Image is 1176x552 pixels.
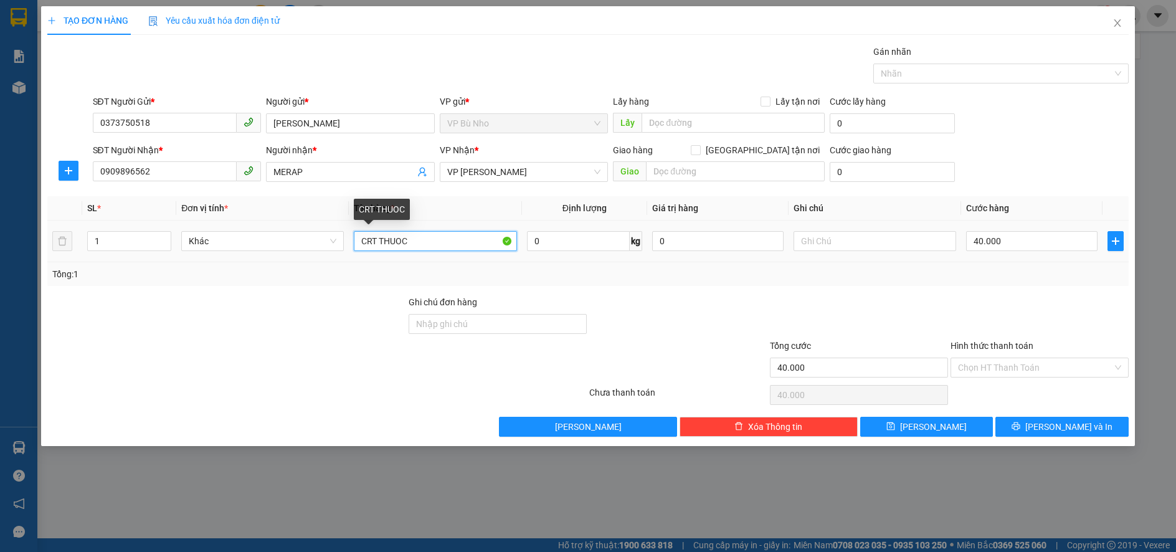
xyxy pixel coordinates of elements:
[588,386,769,407] div: Chưa thanh toán
[830,162,955,182] input: Cước giao hàng
[11,11,88,40] div: VP Bù Nho
[830,97,886,107] label: Cước lấy hàng
[630,231,642,251] span: kg
[244,117,254,127] span: phone
[95,80,225,98] div: 30.000
[87,203,97,213] span: SL
[642,113,825,133] input: Dọc đường
[951,341,1033,351] label: Hình thức thanh toán
[97,40,224,55] div: ANH TÚ
[97,12,127,25] span: Nhận:
[97,11,224,40] div: VP [GEOGRAPHIC_DATA]
[830,113,955,133] input: Cước lấy hàng
[52,267,454,281] div: Tổng: 1
[244,166,254,176] span: phone
[830,145,891,155] label: Cước giao hàng
[59,161,78,181] button: plus
[562,203,607,213] span: Định lượng
[734,422,743,432] span: delete
[11,40,88,55] div: PHƯƠNG
[93,143,262,157] div: SĐT Người Nhận
[189,232,336,250] span: Khác
[966,203,1009,213] span: Cước hàng
[748,420,802,434] span: Xóa Thông tin
[1108,236,1123,246] span: plus
[886,422,895,432] span: save
[447,163,601,181] span: VP Lê Hồng Phong
[701,143,825,157] span: [GEOGRAPHIC_DATA] tận nơi
[1025,420,1112,434] span: [PERSON_NAME] và In
[440,145,475,155] span: VP Nhận
[266,143,435,157] div: Người nhận
[95,83,113,97] span: CC :
[1100,6,1135,41] button: Close
[680,417,858,437] button: deleteXóa Thông tin
[860,417,993,437] button: save[PERSON_NAME]
[354,199,410,220] div: CRT THUOC
[148,16,280,26] span: Yêu cầu xuất hóa đơn điện tử
[652,231,784,251] input: 0
[47,16,56,25] span: plus
[770,341,811,351] span: Tổng cước
[613,161,646,181] span: Giao
[59,166,78,176] span: plus
[1107,231,1124,251] button: plus
[409,314,587,334] input: Ghi chú đơn hàng
[1012,422,1020,432] span: printer
[652,203,698,213] span: Giá trị hàng
[794,231,956,251] input: Ghi Chú
[11,12,30,25] span: Gửi:
[440,95,609,108] div: VP gửi
[555,420,622,434] span: [PERSON_NAME]
[873,47,911,57] label: Gán nhãn
[1112,18,1122,28] span: close
[47,16,128,26] span: TẠO ĐƠN HÀNG
[789,196,961,221] th: Ghi chú
[52,231,72,251] button: delete
[266,95,435,108] div: Người gửi
[499,417,677,437] button: [PERSON_NAME]
[93,95,262,108] div: SĐT Người Gửi
[181,203,228,213] span: Đơn vị tính
[995,417,1128,437] button: printer[PERSON_NAME] và In
[447,114,601,133] span: VP Bù Nho
[354,231,516,251] input: VD: Bàn, Ghế
[613,145,653,155] span: Giao hàng
[417,167,427,177] span: user-add
[646,161,825,181] input: Dọc đường
[148,16,158,26] img: icon
[613,113,642,133] span: Lấy
[771,95,825,108] span: Lấy tận nơi
[409,297,477,307] label: Ghi chú đơn hàng
[900,420,967,434] span: [PERSON_NAME]
[613,97,649,107] span: Lấy hàng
